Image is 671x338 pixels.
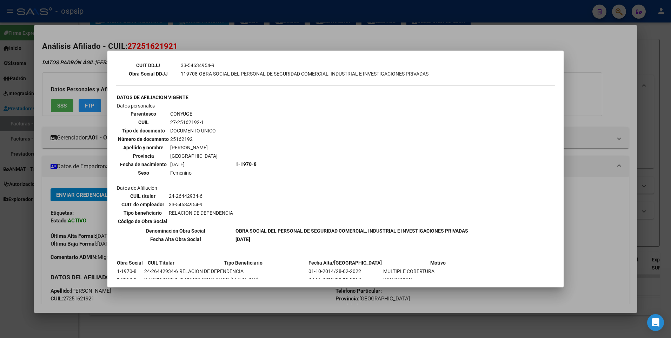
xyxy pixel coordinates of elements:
td: RELACION DE DEPENDENCIA [168,209,233,217]
th: CUIL Titular [144,259,178,267]
td: POR OPCION [383,276,493,284]
td: 24-26442934-6 [168,192,233,200]
th: Tipo beneficiario [118,209,168,217]
td: SERVICIO DOMESTICO (LEY 26.068) [179,276,307,284]
b: DATOS DE AFILIACION VIGENTE [117,95,188,100]
td: 25162192 [170,135,218,143]
b: 1-1970-8 [235,161,257,167]
th: Tipo Beneficiario [179,259,307,267]
td: [GEOGRAPHIC_DATA] [170,152,218,160]
td: 01-10-2014/28-02-2022 [308,267,382,275]
th: CUIL [118,118,169,126]
td: 33-54634954-9 [180,61,429,69]
th: Motivo [383,259,493,267]
div: Open Intercom Messenger [647,314,664,331]
th: Obra Social DDJJ [117,70,180,78]
th: Fecha de nacimiento [118,161,169,168]
td: 27-25162192-1 [170,118,218,126]
td: [DATE] [170,161,218,168]
th: Provincia [118,152,169,160]
th: Tipo de documento [118,127,169,135]
td: 33-54634954-9 [168,201,233,208]
td: 119708-OBRA SOCIAL DEL PERSONAL DE SEGURIDAD COMERCIAL, INDUSTRIAL E INVESTIGACIONES PRIVADAS [180,70,429,78]
b: [DATE] [235,236,250,242]
th: CUIT de empleador [118,201,168,208]
th: Denominación Obra Social [117,227,234,235]
th: Fecha Alta/[GEOGRAPHIC_DATA] [308,259,382,267]
th: Número de documento [118,135,169,143]
th: Obra Social [117,259,143,267]
td: MULTIPLE COBERTURA [383,267,493,275]
th: CUIL titular [118,192,168,200]
th: Fecha Alta Obra Social [117,235,234,243]
th: Apellido y nombre [118,144,169,151]
td: 24-26442934-6 [144,267,178,275]
td: CONYUGE [170,110,218,118]
td: 27-11-2018/30-11-2018 [308,276,382,284]
th: Parentesco [118,110,169,118]
th: Código de Obra Social [118,217,168,225]
td: [PERSON_NAME] [170,144,218,151]
th: CUIT DDJJ [117,61,180,69]
td: DOCUMENTO UNICO [170,127,218,135]
td: Femenino [170,169,218,177]
td: Datos personales Datos de Afiliación [117,102,234,226]
td: 1-1970-8 [117,267,143,275]
b: OBRA SOCIAL DEL PERSONAL DE SEGURIDAD COMERCIAL, INDUSTRIAL E INVESTIGACIONES PRIVADAS [235,228,468,234]
td: 27-25162192-1 [144,276,178,284]
td: 1-0360-0 [117,276,143,284]
th: Sexo [118,169,169,177]
td: RELACION DE DEPENDENCIA [179,267,307,275]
